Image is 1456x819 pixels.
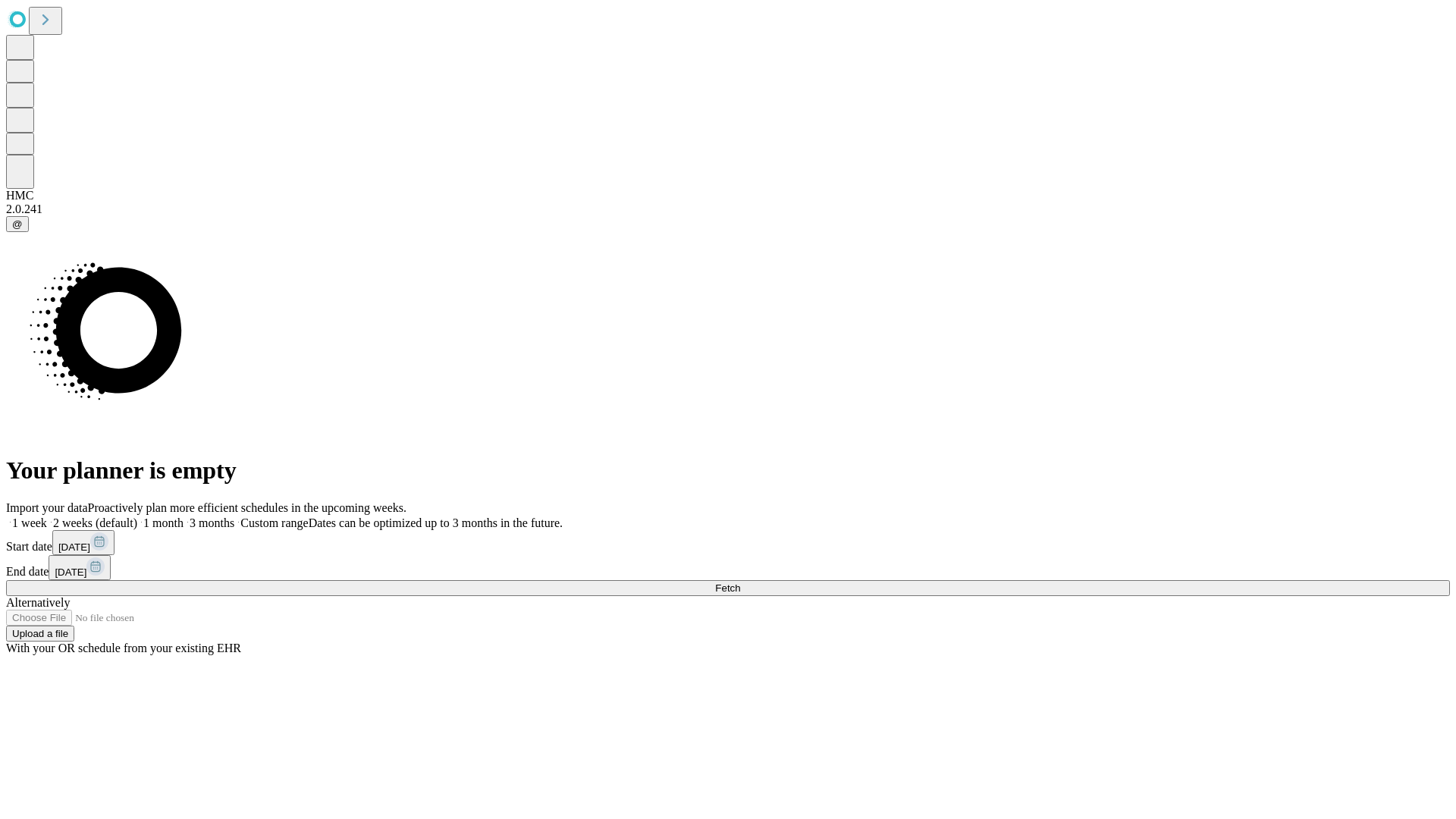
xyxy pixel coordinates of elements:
[12,516,47,529] span: 1 week
[6,580,1450,596] button: Fetch
[52,530,115,555] button: [DATE]
[6,530,1450,555] div: Start date
[12,218,23,230] span: @
[88,501,406,514] span: Proactively plan more efficient schedules in the upcoming weeks.
[715,582,740,594] span: Fetch
[58,541,90,553] span: [DATE]
[53,516,137,529] span: 2 weeks (default)
[6,189,1450,202] div: HMC
[240,516,308,529] span: Custom range
[6,626,74,642] button: Upload a file
[6,457,1450,485] h1: Your planner is empty
[190,516,234,529] span: 3 months
[6,216,29,232] button: @
[55,566,86,578] span: [DATE]
[309,516,563,529] span: Dates can be optimized up to 3 months in the future.
[143,516,184,529] span: 1 month
[6,596,70,609] span: Alternatively
[49,555,111,580] button: [DATE]
[6,202,1450,216] div: 2.0.241
[6,501,88,514] span: Import your data
[6,642,241,654] span: With your OR schedule from your existing EHR
[6,555,1450,580] div: End date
